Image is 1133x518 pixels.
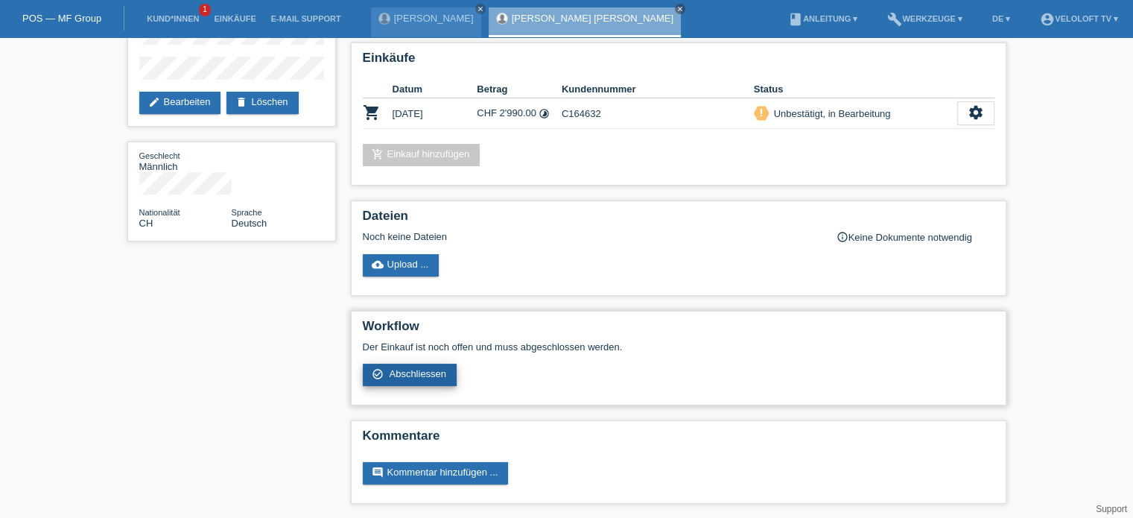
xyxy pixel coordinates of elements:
[363,429,994,451] h2: Kommentare
[363,51,994,73] h2: Einkäufe
[363,319,994,341] h2: Workflow
[393,98,477,129] td: [DATE]
[232,218,267,229] span: Deutsch
[769,106,891,121] div: Unbestätigt, in Bearbeitung
[139,208,180,217] span: Nationalität
[199,4,211,16] span: 1
[1096,504,1127,514] a: Support
[477,5,484,13] i: close
[372,259,384,271] i: cloud_upload
[363,144,480,166] a: add_shopping_cartEinkauf hinzufügen
[363,462,509,484] a: commentKommentar hinzufügen ...
[512,13,673,24] a: [PERSON_NAME] [PERSON_NAME]
[139,150,232,172] div: Männlich
[389,368,446,379] span: Abschliessen
[232,208,262,217] span: Sprache
[372,148,384,160] i: add_shopping_cart
[781,14,865,23] a: bookAnleitung ▾
[22,13,101,24] a: POS — MF Group
[264,14,349,23] a: E-Mail Support
[562,98,754,129] td: C164632
[139,14,206,23] a: Kund*innen
[562,80,754,98] th: Kundennummer
[675,4,685,14] a: close
[394,13,474,24] a: [PERSON_NAME]
[363,341,994,353] p: Der Einkauf ist noch offen und muss abgeschlossen werden.
[837,231,848,243] i: info_outline
[1032,14,1126,23] a: account_circleVeloLoft TV ▾
[880,14,970,23] a: buildWerkzeuge ▾
[475,4,486,14] a: close
[968,104,984,121] i: settings
[754,80,957,98] th: Status
[837,231,994,243] div: Keine Dokumente notwendig
[372,368,384,380] i: check_circle_outline
[477,98,562,129] td: CHF 2'990.00
[539,108,550,119] i: 24 Raten
[235,96,247,108] i: delete
[756,107,767,118] i: priority_high
[363,364,457,386] a: check_circle_outline Abschliessen
[372,467,384,478] i: comment
[139,151,180,160] span: Geschlecht
[363,231,818,242] div: Noch keine Dateien
[477,80,562,98] th: Betrag
[226,92,298,114] a: deleteLöschen
[148,96,160,108] i: edit
[985,14,1018,23] a: DE ▾
[676,5,684,13] i: close
[1040,12,1055,27] i: account_circle
[363,104,381,121] i: POSP00026314
[139,218,153,229] span: Schweiz
[393,80,477,98] th: Datum
[139,92,221,114] a: editBearbeiten
[363,254,439,277] a: cloud_uploadUpload ...
[206,14,263,23] a: Einkäufe
[363,209,994,231] h2: Dateien
[887,12,902,27] i: build
[788,12,803,27] i: book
